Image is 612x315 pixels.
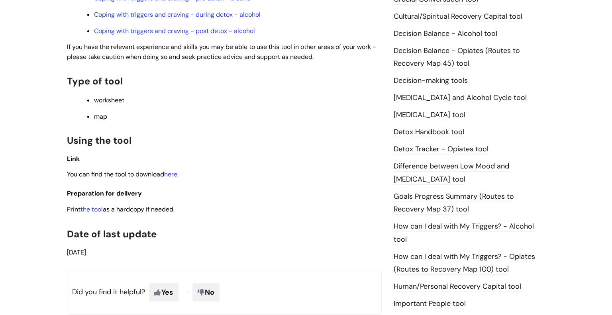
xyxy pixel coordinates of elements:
[394,221,534,245] a: How can I deal with My Triggers? - Alcohol tool
[394,282,521,292] a: Human/Personal Recovery Capital tool
[94,112,107,121] span: map
[394,192,514,215] a: Goals Progress Summary (Routes to Recovery Map 37) tool
[80,205,175,213] span: as a hardcopy if needed.
[164,170,177,178] a: here
[67,170,178,178] span: You can find the tool to download .
[67,205,80,213] span: Print
[67,75,123,87] span: Type of tool
[67,189,142,198] span: Preparation for delivery
[394,252,535,275] a: How can I deal with My Triggers? - Opiates (Routes to Recovery Map 100) tool
[67,248,86,256] span: [DATE]
[67,270,382,315] p: Did you find it helpful?
[94,27,255,35] a: Coping with triggers and craving - post detox - alcohol
[394,161,509,184] a: Difference between Low Mood and [MEDICAL_DATA] tool
[67,134,131,147] span: Using the tool
[94,10,261,19] a: Coping with triggers and craving - during detox - alcohol
[67,43,376,61] span: If you have the relevant experience and skills you may be able to use this tool in other areas of...
[67,228,157,240] span: Date of last update
[394,46,520,69] a: Decision Balance - Opiates (Routes to Recovery Map 45) tool
[394,29,497,39] a: Decision Balance - Alcohol tool
[394,12,522,22] a: Cultural/Spiritual Recovery Capital tool
[394,299,466,309] a: Important People tool
[80,205,103,213] a: the tool
[394,93,527,103] a: [MEDICAL_DATA] and Alcohol Cycle tool
[394,127,464,137] a: Detox Handbook tool
[149,283,178,301] span: Yes
[394,110,465,120] a: [MEDICAL_DATA] tool
[192,283,220,301] span: No
[94,96,124,104] span: worksheet
[394,144,488,155] a: Detox Tracker - Opiates tool
[394,76,468,86] a: Decision-making tools
[67,155,80,163] span: Link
